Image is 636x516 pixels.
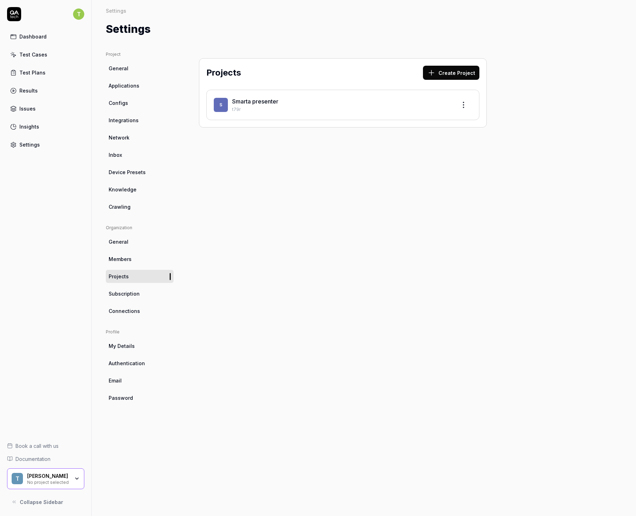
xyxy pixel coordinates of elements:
[19,105,36,112] div: Issues
[106,270,174,283] a: Projects
[109,377,122,384] span: Email
[232,106,451,113] p: t79r
[106,287,174,300] a: Subscription
[73,7,84,21] button: T
[109,151,122,159] span: Inbox
[214,98,228,112] span: S
[106,183,174,196] a: Knowledge
[109,168,146,176] span: Device Presets
[109,117,139,124] span: Integrations
[16,442,59,450] span: Book a call with us
[7,120,84,134] a: Insights
[19,69,46,76] div: Test Plans
[106,339,174,352] a: My Details
[19,123,39,130] div: Insights
[27,473,69,479] div: Tobias
[106,374,174,387] a: Email
[109,394,133,402] span: Password
[109,290,140,297] span: Subscription
[109,186,137,193] span: Knowledge
[7,468,84,490] button: T[PERSON_NAME]No project selected
[12,473,23,484] span: T
[109,65,128,72] span: General
[7,48,84,61] a: Test Cases
[109,360,145,367] span: Authentication
[19,141,40,148] div: Settings
[106,51,174,58] div: Project
[7,102,84,115] a: Issues
[109,307,140,315] span: Connections
[109,342,135,350] span: My Details
[73,8,84,20] span: T
[232,98,278,105] a: Smarta presenter
[109,238,128,245] span: General
[106,7,126,14] div: Settings
[27,479,69,485] div: No project selected
[109,82,139,89] span: Applications
[106,253,174,266] a: Members
[19,51,47,58] div: Test Cases
[106,235,174,248] a: General
[106,391,174,404] a: Password
[7,30,84,43] a: Dashboard
[106,329,174,335] div: Profile
[19,87,38,94] div: Results
[106,114,174,127] a: Integrations
[20,498,63,506] span: Collapse Sidebar
[423,66,479,80] button: Create Project
[7,138,84,152] a: Settings
[7,442,84,450] a: Book a call with us
[7,84,84,97] a: Results
[109,255,132,263] span: Members
[109,99,128,107] span: Configs
[106,79,174,92] a: Applications
[106,131,174,144] a: Network
[16,455,50,463] span: Documentation
[7,66,84,79] a: Test Plans
[106,357,174,370] a: Authentication
[109,203,131,210] span: Crawling
[106,200,174,213] a: Crawling
[19,33,47,40] div: Dashboard
[106,148,174,161] a: Inbox
[106,225,174,231] div: Organization
[109,273,129,280] span: Projects
[106,62,174,75] a: General
[7,455,84,463] a: Documentation
[106,96,174,109] a: Configs
[106,21,151,37] h1: Settings
[109,134,129,141] span: Network
[7,495,84,509] button: Collapse Sidebar
[106,166,174,179] a: Device Presets
[206,66,241,79] h2: Projects
[106,304,174,318] a: Connections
